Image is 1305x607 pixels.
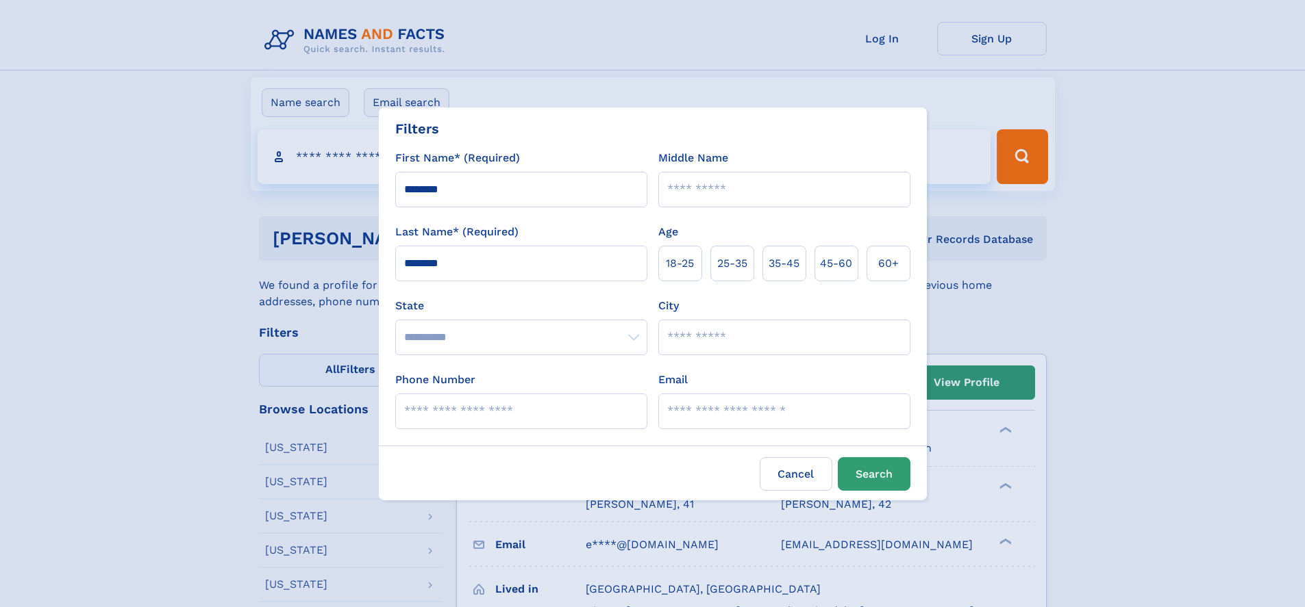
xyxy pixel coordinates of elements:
[658,150,728,166] label: Middle Name
[820,255,852,272] span: 45‑60
[395,298,647,314] label: State
[838,457,910,491] button: Search
[717,255,747,272] span: 25‑35
[395,224,519,240] label: Last Name* (Required)
[760,457,832,491] label: Cancel
[658,224,678,240] label: Age
[769,255,799,272] span: 35‑45
[395,118,439,139] div: Filters
[878,255,899,272] span: 60+
[658,372,688,388] label: Email
[666,255,694,272] span: 18‑25
[658,298,679,314] label: City
[395,372,475,388] label: Phone Number
[395,150,520,166] label: First Name* (Required)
